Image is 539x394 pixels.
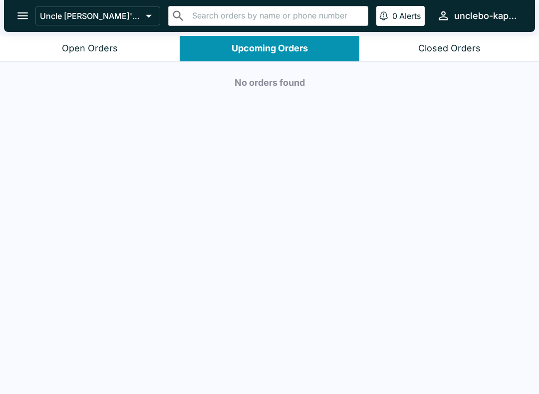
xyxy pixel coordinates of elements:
[454,10,519,22] div: unclebo-kapahulu
[392,11,397,21] p: 0
[189,9,364,23] input: Search orders by name or phone number
[232,43,308,54] div: Upcoming Orders
[40,11,142,21] p: Uncle [PERSON_NAME]'s Kapahulu
[418,43,481,54] div: Closed Orders
[399,11,421,21] p: Alerts
[433,5,523,26] button: unclebo-kapahulu
[35,6,160,25] button: Uncle [PERSON_NAME]'s Kapahulu
[10,3,35,28] button: open drawer
[62,43,118,54] div: Open Orders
